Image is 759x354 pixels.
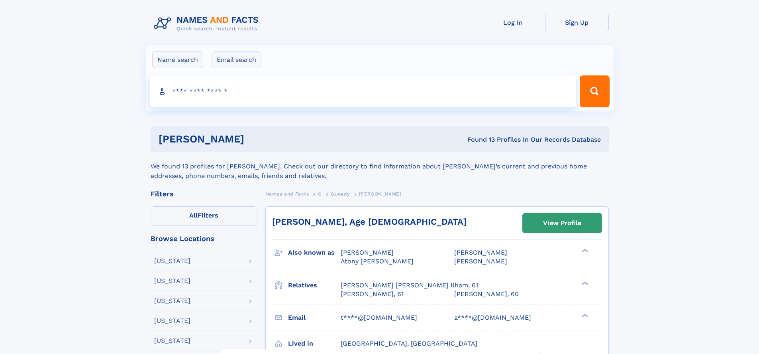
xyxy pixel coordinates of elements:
[523,214,602,233] a: View Profile
[341,340,477,347] span: [GEOGRAPHIC_DATA], [GEOGRAPHIC_DATA]
[288,311,341,324] h3: Email
[454,290,519,299] a: [PERSON_NAME], 60
[543,214,581,232] div: View Profile
[481,13,545,32] a: Log In
[154,278,190,284] div: [US_STATE]
[331,191,350,197] span: Gunady
[265,189,309,199] a: Names and Facts
[154,318,190,324] div: [US_STATE]
[579,281,589,286] div: ❯
[212,51,261,68] label: Email search
[331,189,350,199] a: Gunady
[580,75,609,107] button: Search Button
[159,134,356,144] h1: [PERSON_NAME]
[359,191,402,197] span: [PERSON_NAME]
[288,279,341,292] h3: Relatives
[151,152,609,181] div: We found 13 profiles for [PERSON_NAME]. Check out our directory to find information about [PERSON...
[151,235,257,242] div: Browse Locations
[154,298,190,304] div: [US_STATE]
[341,257,414,265] span: Atony [PERSON_NAME]
[189,212,198,219] span: All
[154,338,190,344] div: [US_STATE]
[152,51,203,68] label: Name search
[454,249,507,256] span: [PERSON_NAME]
[151,206,257,225] label: Filters
[288,246,341,259] h3: Also known as
[341,281,478,290] a: [PERSON_NAME] [PERSON_NAME] Ilham, 61
[150,75,577,107] input: search input
[341,249,394,256] span: [PERSON_NAME]
[154,258,190,264] div: [US_STATE]
[318,191,322,197] span: G
[288,337,341,350] h3: Lived in
[545,13,609,32] a: Sign Up
[454,257,507,265] span: [PERSON_NAME]
[272,217,467,227] a: [PERSON_NAME], Age [DEMOGRAPHIC_DATA]
[579,248,589,253] div: ❯
[579,313,589,318] div: ❯
[341,290,404,299] a: [PERSON_NAME], 61
[356,135,601,144] div: Found 13 Profiles In Our Records Database
[151,190,257,198] div: Filters
[318,189,322,199] a: G
[151,13,265,34] img: Logo Names and Facts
